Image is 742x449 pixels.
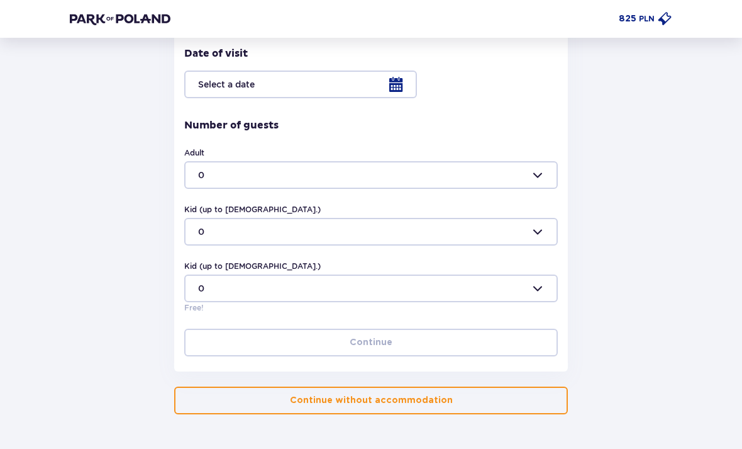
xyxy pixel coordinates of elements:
[184,302,204,314] p: Free!
[184,147,204,159] label: Adult
[184,261,321,272] label: Kid (up to [DEMOGRAPHIC_DATA].)
[174,387,568,414] button: Continue without accommodation
[184,204,321,215] label: Kid (up to [DEMOGRAPHIC_DATA].)
[290,394,453,407] p: Continue without accommodation
[619,13,636,25] p: 825
[350,336,392,349] p: Continue
[184,329,558,356] button: Continue
[184,47,248,60] p: Date of visit
[639,13,655,25] p: PLN
[70,13,170,25] img: Park of Poland logo
[184,118,279,132] p: Number of guests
